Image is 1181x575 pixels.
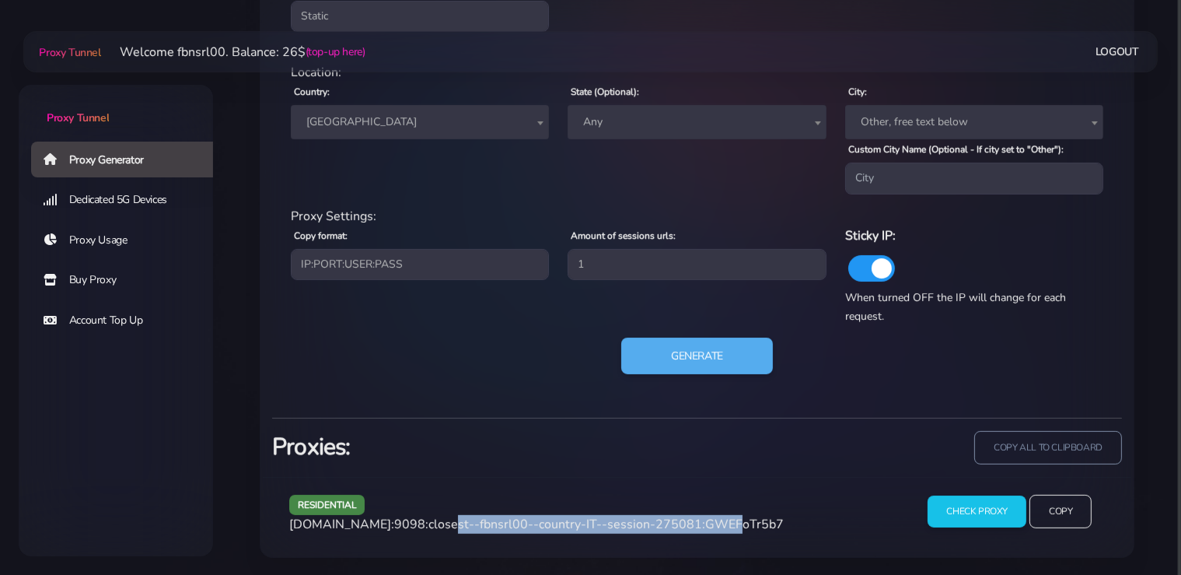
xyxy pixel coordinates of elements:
[47,110,109,125] span: Proxy Tunnel
[974,431,1122,465] input: copy all to clipboard
[31,142,225,177] a: Proxy Generator
[31,223,225,258] a: Proxy Usage
[31,182,225,218] a: Dedicated 5G Devices
[845,290,1066,324] span: When turned OFF the IP will change for each request.
[294,85,330,99] label: Country:
[306,44,365,60] a: (top-up here)
[571,85,639,99] label: State (Optional):
[854,111,1094,133] span: Other, free text below
[300,111,540,133] span: Italy
[571,229,676,243] label: Amount of sessions urls:
[1095,37,1139,66] a: Logout
[289,495,365,514] span: residential
[19,85,213,126] a: Proxy Tunnel
[291,105,549,139] span: Italy
[845,105,1103,139] span: Other, free text below
[39,45,100,60] span: Proxy Tunnel
[1106,500,1162,556] iframe: Webchat Widget
[294,229,348,243] label: Copy format:
[928,496,1026,528] input: Check Proxy
[31,262,225,298] a: Buy Proxy
[577,111,816,133] span: Any
[621,338,773,375] button: Generate
[845,226,1103,246] h6: Sticky IP:
[281,63,1113,82] div: Location:
[848,142,1064,156] label: Custom City Name (Optional - If city set to "Other"):
[272,431,688,463] h3: Proxies:
[31,303,225,338] a: Account Top Up
[848,85,867,99] label: City:
[36,40,100,65] a: Proxy Tunnel
[1029,495,1092,528] input: Copy
[281,207,1113,226] div: Proxy Settings:
[289,516,784,533] span: [DOMAIN_NAME]:9098:closest--fbnsrl00--country-IT--session-275081:GWEFoTr5b7
[568,105,826,139] span: Any
[845,163,1103,194] input: City
[101,43,365,61] li: Welcome fbnsrl00. Balance: 26$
